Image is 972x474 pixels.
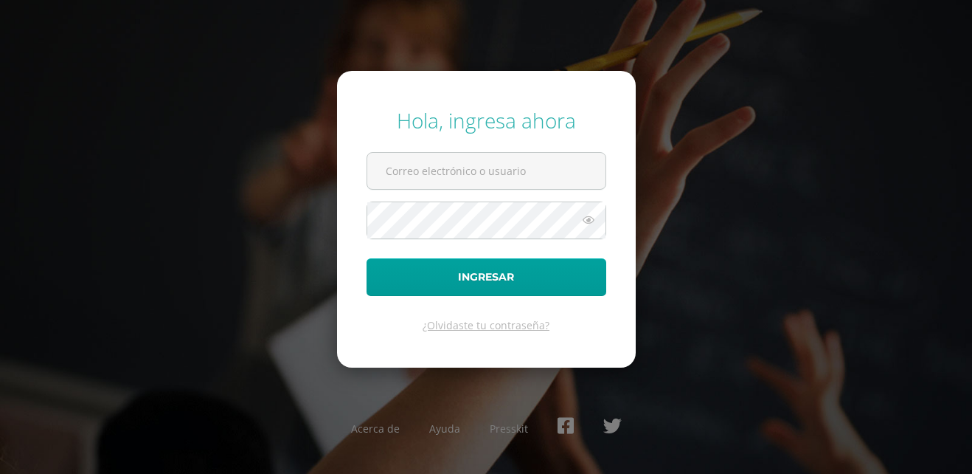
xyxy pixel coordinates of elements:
input: Correo electrónico o usuario [367,153,605,189]
a: Presskit [490,422,528,436]
button: Ingresar [367,258,606,296]
div: Hola, ingresa ahora [367,106,606,134]
a: Acerca de [351,422,400,436]
a: ¿Olvidaste tu contraseña? [423,318,549,332]
a: Ayuda [429,422,460,436]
